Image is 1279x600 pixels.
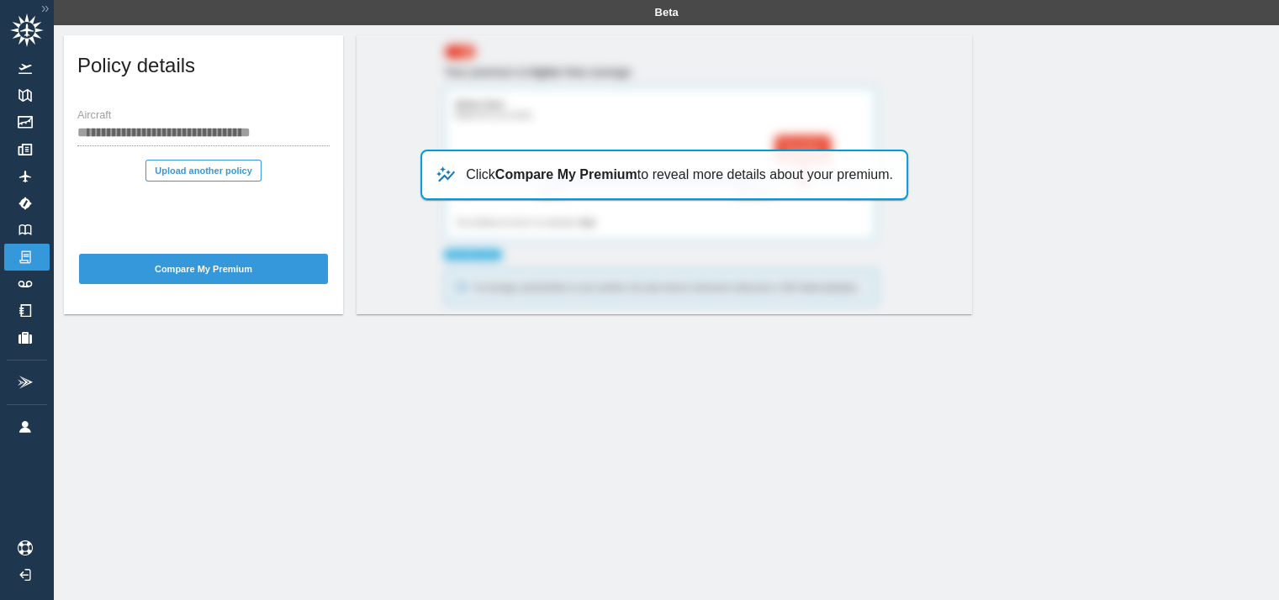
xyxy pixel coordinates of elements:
button: Compare My Premium [79,254,328,284]
h5: Policy details [77,52,195,79]
b: Compare My Premium [495,167,637,182]
img: uptrend-and-star-798e9c881b4915e3b082.svg [436,165,456,185]
div: Policy details [64,35,343,103]
label: Aircraft [77,108,111,124]
p: Click to reveal more details about your premium. [466,165,893,185]
button: Upload another policy [145,160,262,182]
